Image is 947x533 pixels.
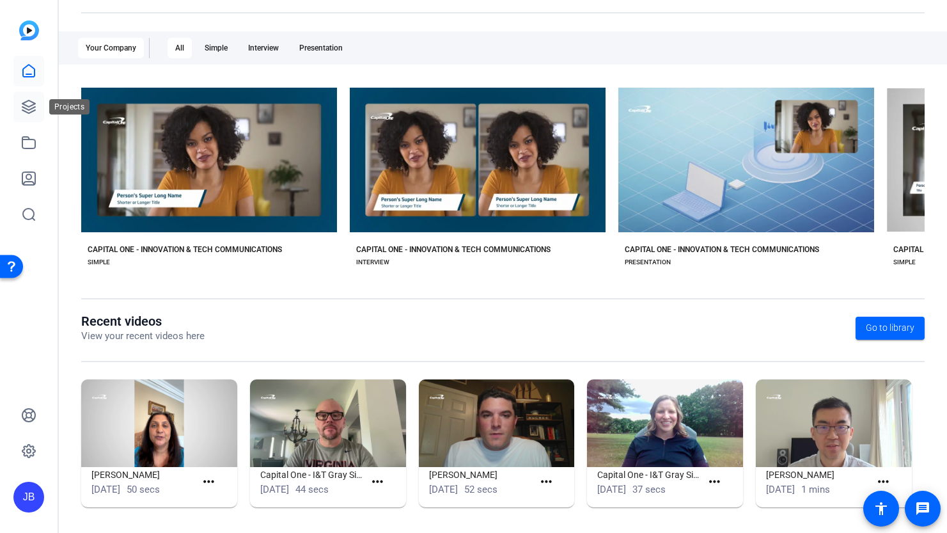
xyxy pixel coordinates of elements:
[13,482,44,513] div: JB
[370,474,386,490] mat-icon: more_horiz
[260,467,364,482] h1: Capital One - I&T Gray Simple (49103)
[260,484,289,495] span: [DATE]
[893,257,916,267] div: SIMPLE
[91,484,120,495] span: [DATE]
[81,314,205,329] h1: Recent videos
[538,474,554,490] mat-icon: more_horiz
[856,317,925,340] a: Go to library
[197,38,235,58] div: Simple
[587,379,743,467] img: Capital One - I&T Gray Simple (49080)
[19,20,39,40] img: blue-gradient.svg
[597,467,701,482] h1: Capital One - I&T Gray Simple (49080)
[915,501,930,516] mat-icon: message
[419,379,575,467] img: Jim Lenskold
[91,467,196,482] h1: [PERSON_NAME]
[429,467,533,482] h1: [PERSON_NAME]
[81,379,237,467] img: Namrita
[625,257,671,267] div: PRESENTATION
[88,257,110,267] div: SIMPLE
[127,484,160,495] span: 50 secs
[356,257,389,267] div: INTERVIEW
[292,38,350,58] div: Presentation
[168,38,192,58] div: All
[625,244,819,255] div: CAPITAL ONE - INNOVATION & TECH COMMUNICATIONS
[429,484,458,495] span: [DATE]
[801,484,830,495] span: 1 mins
[81,329,205,344] p: View your recent videos here
[201,474,217,490] mat-icon: more_horiz
[766,484,795,495] span: [DATE]
[49,99,90,115] div: Projects
[88,244,282,255] div: CAPITAL ONE - INNOVATION & TECH COMMUNICATIONS
[240,38,286,58] div: Interview
[250,379,406,467] img: Capital One - I&T Gray Simple (49103)
[632,484,666,495] span: 37 secs
[597,484,626,495] span: [DATE]
[356,244,551,255] div: CAPITAL ONE - INNOVATION & TECH COMMUNICATIONS
[866,321,914,335] span: Go to library
[766,467,870,482] h1: [PERSON_NAME]
[875,474,891,490] mat-icon: more_horiz
[707,474,723,490] mat-icon: more_horiz
[78,38,144,58] div: Your Company
[295,484,329,495] span: 44 secs
[756,379,912,467] img: Wencong Liu
[873,501,889,516] mat-icon: accessibility
[464,484,497,495] span: 52 secs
